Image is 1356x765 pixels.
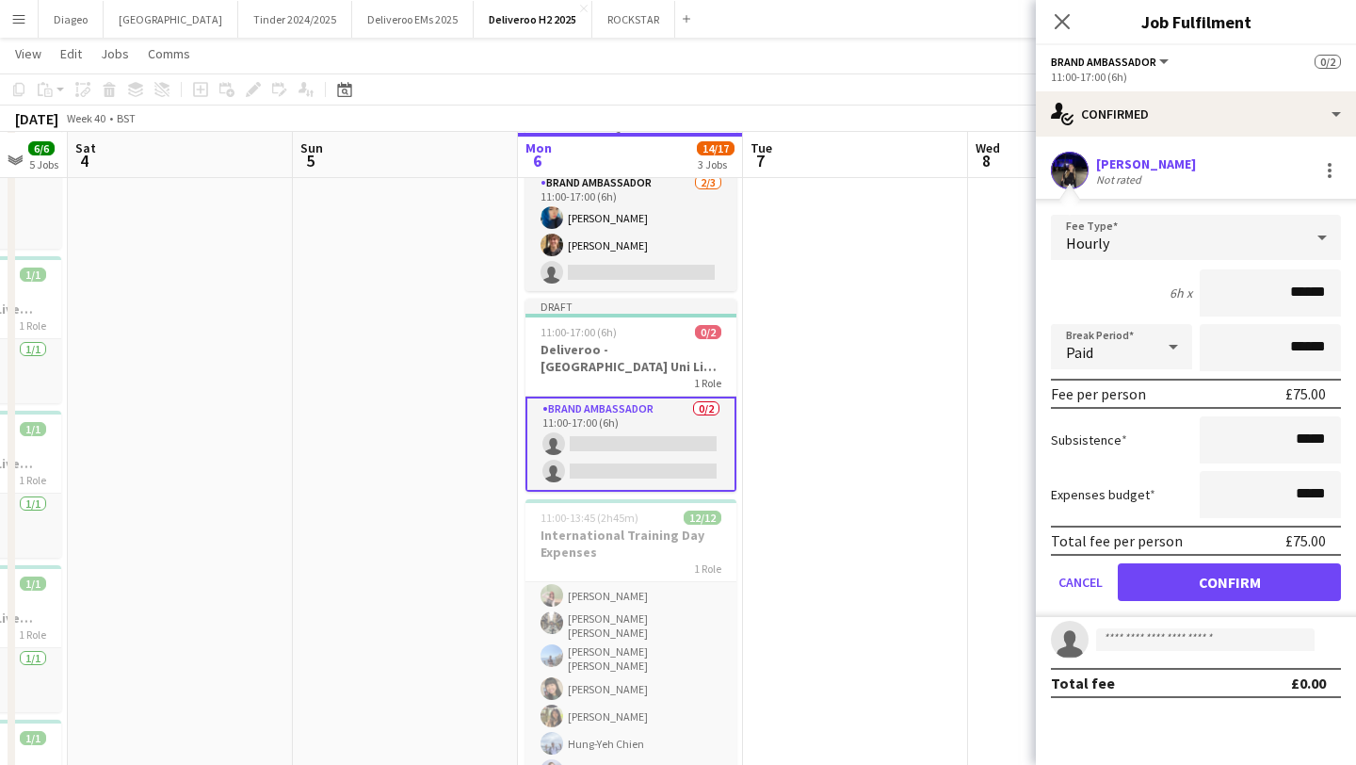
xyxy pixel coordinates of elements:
span: 1 Role [694,376,721,390]
span: Comms [148,45,190,62]
div: 5 Jobs [29,157,58,171]
div: 3 Jobs [698,157,734,171]
span: 11:00-17:00 (6h) [541,325,617,339]
a: Comms [140,41,198,66]
div: 6h x [1170,285,1192,301]
span: Wed [976,139,1000,156]
span: 8 [973,150,1000,171]
span: Brand Ambassador [1051,55,1156,69]
button: Deliveroo EMs 2025 [352,1,474,38]
div: [PERSON_NAME] [1096,155,1196,172]
div: [DATE] [15,109,58,128]
button: Diageo [39,1,104,38]
a: View [8,41,49,66]
button: Cancel [1051,563,1110,601]
div: Draft [525,299,736,314]
h3: Deliveroo - [GEOGRAPHIC_DATA] Uni Live Event SBA [525,341,736,375]
app-card-role: Brand Ambassador2/311:00-17:00 (6h)[PERSON_NAME][PERSON_NAME] [525,172,736,291]
div: Total fee [1051,674,1115,692]
button: ROCKSTAR [592,1,675,38]
span: 1 Role [19,318,46,333]
span: Sat [75,139,96,156]
div: Total fee per person [1051,531,1183,550]
span: 6 [523,150,552,171]
span: 1/1 [20,422,46,436]
button: Deliveroo H2 2025 [474,1,592,38]
div: Confirmed [1036,91,1356,137]
div: BST [117,111,136,125]
div: £0.00 [1291,674,1326,692]
button: Brand Ambassador [1051,55,1171,69]
span: 4 [73,150,96,171]
span: Edit [60,45,82,62]
span: 6/6 [28,141,55,155]
span: 5 [298,150,323,171]
span: 14/17 [697,141,734,155]
div: £75.00 [1285,384,1326,403]
span: Jobs [101,45,129,62]
label: Subsistence [1051,431,1127,448]
span: Mon [525,139,552,156]
span: 1/1 [20,268,46,282]
div: Fee per person [1051,384,1146,403]
span: Sun [300,139,323,156]
span: Week 40 [62,111,109,125]
div: 11:00-17:00 (6h) [1051,70,1341,84]
app-job-card: Draft11:00-17:00 (6h)2/3Deliveroo - QMUL Live Event SBA1 RoleBrand Ambassador2/311:00-17:00 (6h)[... [525,74,736,291]
span: 1 Role [19,473,46,487]
span: 1 Role [694,562,721,576]
button: Tinder 2024/2025 [238,1,352,38]
app-card-role: Brand Ambassador0/211:00-17:00 (6h) [525,397,736,492]
label: Expenses budget [1051,486,1155,503]
span: 1 Role [19,627,46,642]
span: 12/12 [684,511,721,525]
a: Edit [53,41,89,66]
span: Paid [1066,343,1093,362]
span: Hourly [1066,234,1109,252]
span: 0/2 [1315,55,1341,69]
span: 0/2 [695,325,721,339]
button: [GEOGRAPHIC_DATA] [104,1,238,38]
h3: International Training Day Expenses [525,527,736,561]
span: 11:00-13:45 (2h45m) [541,511,638,525]
a: Jobs [93,41,137,66]
div: Not rated [1096,172,1145,187]
span: View [15,45,41,62]
span: 1/1 [20,731,46,745]
h3: Job Fulfilment [1036,9,1356,34]
span: 7 [748,150,772,171]
div: £75.00 [1285,531,1326,550]
app-job-card: Draft11:00-17:00 (6h)0/2Deliveroo - [GEOGRAPHIC_DATA] Uni Live Event SBA1 RoleBrand Ambassador0/2... [525,299,736,492]
span: 1/1 [20,577,46,591]
span: Tue [751,139,772,156]
button: Confirm [1118,563,1341,601]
